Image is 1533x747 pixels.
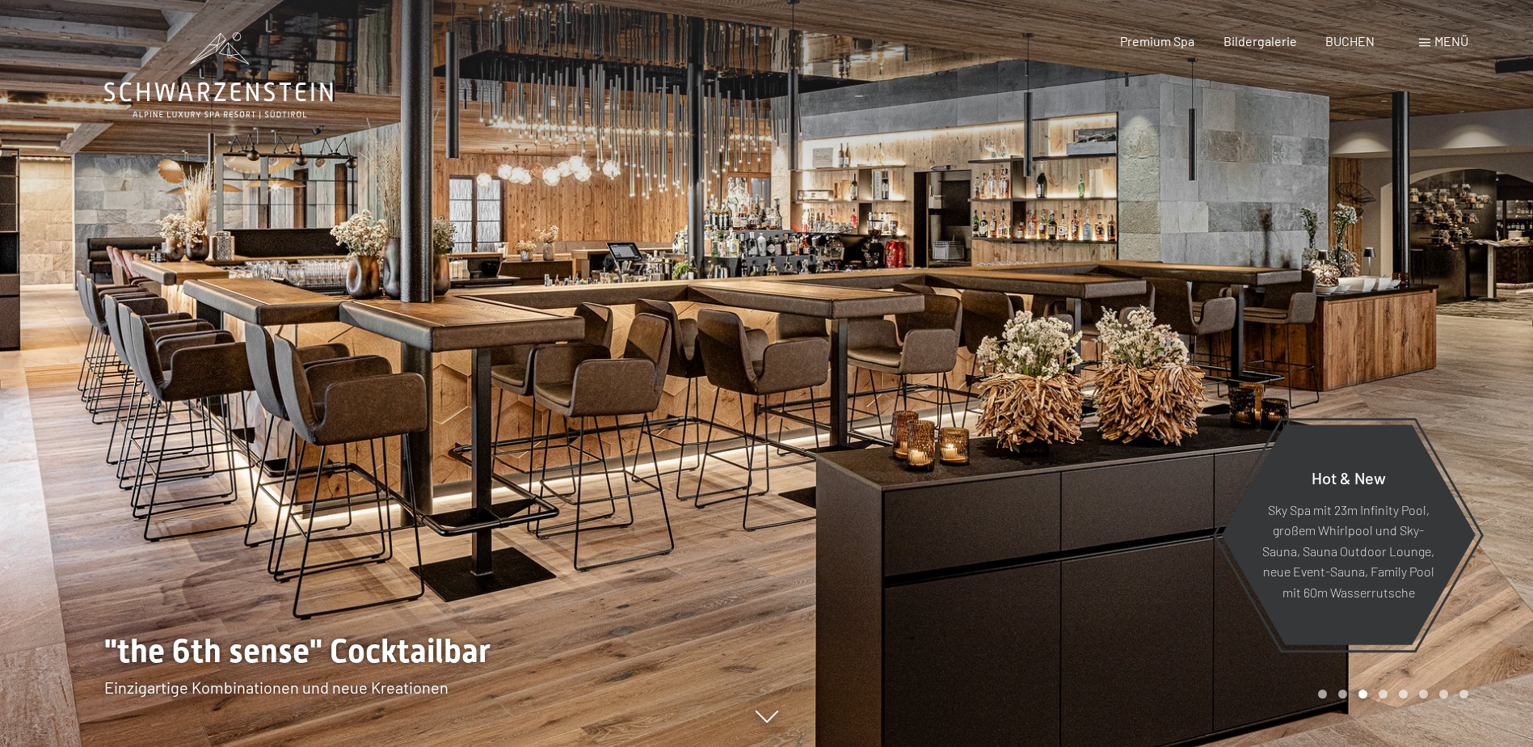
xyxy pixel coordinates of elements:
[1419,690,1428,698] div: Carousel Page 6
[1434,33,1468,49] span: Menü
[1223,33,1297,49] a: Bildergalerie
[1120,33,1194,49] a: Premium Spa
[1439,690,1448,698] div: Carousel Page 7
[1312,690,1468,698] div: Carousel Pagination
[1312,467,1386,487] span: Hot & New
[1379,690,1388,698] div: Carousel Page 4
[1318,690,1327,698] div: Carousel Page 1
[1358,690,1367,698] div: Carousel Page 3 (Current Slide)
[1325,33,1375,49] a: BUCHEN
[1338,690,1347,698] div: Carousel Page 2
[1399,690,1408,698] div: Carousel Page 5
[1459,690,1468,698] div: Carousel Page 8
[1220,424,1476,646] a: Hot & New Sky Spa mit 23m Infinity Pool, großem Whirlpool und Sky-Sauna, Sauna Outdoor Lounge, ne...
[1261,499,1436,602] p: Sky Spa mit 23m Infinity Pool, großem Whirlpool und Sky-Sauna, Sauna Outdoor Lounge, neue Event-S...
